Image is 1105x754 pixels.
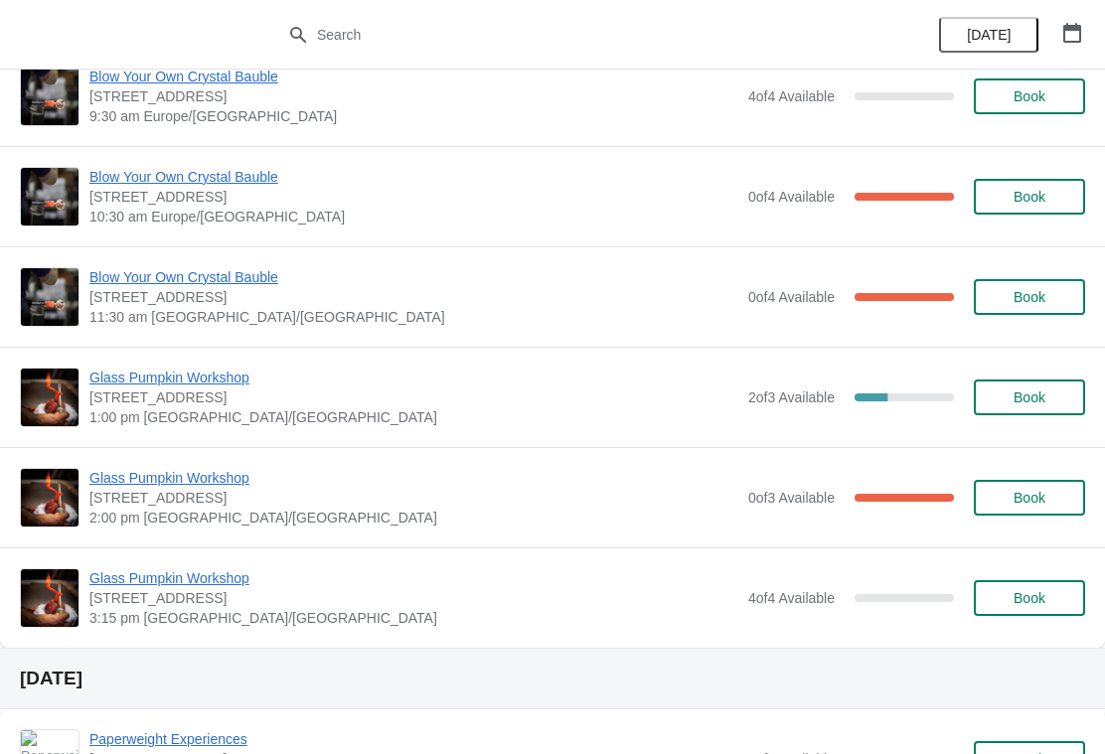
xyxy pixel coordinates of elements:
[89,468,738,488] span: Glass Pumpkin Workshop
[974,279,1085,315] button: Book
[748,389,835,405] span: 2 of 3 Available
[21,469,79,527] img: Glass Pumpkin Workshop | Cumbria Crystal, Canal Street, Ulverston LA12 7LB, UK | 2:00 pm Europe/L...
[1014,490,1045,506] span: Book
[89,488,738,508] span: [STREET_ADDRESS]
[939,17,1038,53] button: [DATE]
[89,167,738,187] span: Blow Your Own Crystal Bauble
[89,86,738,106] span: [STREET_ADDRESS]
[1014,289,1045,305] span: Book
[748,590,835,606] span: 4 of 4 Available
[748,189,835,205] span: 0 of 4 Available
[89,106,738,126] span: 9:30 am Europe/[GEOGRAPHIC_DATA]
[1014,389,1045,405] span: Book
[89,729,738,749] span: Paperweight Experiences
[21,569,79,627] img: Glass Pumpkin Workshop | Cumbria Crystal, Canal Street, Ulverston LA12 7LB, UK | 3:15 pm Europe/L...
[89,187,738,207] span: [STREET_ADDRESS]
[974,580,1085,616] button: Book
[1014,189,1045,205] span: Book
[89,207,738,226] span: 10:30 am Europe/[GEOGRAPHIC_DATA]
[89,387,738,407] span: [STREET_ADDRESS]
[748,289,835,305] span: 0 of 4 Available
[974,179,1085,215] button: Book
[974,379,1085,415] button: Book
[21,369,79,426] img: Glass Pumpkin Workshop | Cumbria Crystal, Canal Street, Ulverston LA12 7LB, UK | 1:00 pm Europe/L...
[89,407,738,427] span: 1:00 pm [GEOGRAPHIC_DATA]/[GEOGRAPHIC_DATA]
[89,508,738,528] span: 2:00 pm [GEOGRAPHIC_DATA]/[GEOGRAPHIC_DATA]
[89,267,738,287] span: Blow Your Own Crystal Bauble
[316,17,829,53] input: Search
[89,287,738,307] span: [STREET_ADDRESS]
[20,669,1085,688] h2: [DATE]
[748,490,835,506] span: 0 of 3 Available
[21,168,79,226] img: Blow Your Own Crystal Bauble | Cumbria Crystal, Canal Street, Ulverston LA12 7LB, UK | 10:30 am E...
[974,480,1085,516] button: Book
[748,88,835,104] span: 4 of 4 Available
[89,568,738,588] span: Glass Pumpkin Workshop
[21,268,79,326] img: Blow Your Own Crystal Bauble | Cumbria Crystal, Canal Street, Ulverston LA12 7LB, UK | 11:30 am E...
[89,67,738,86] span: Blow Your Own Crystal Bauble
[967,27,1011,43] span: [DATE]
[89,608,738,628] span: 3:15 pm [GEOGRAPHIC_DATA]/[GEOGRAPHIC_DATA]
[21,68,79,125] img: Blow Your Own Crystal Bauble | Cumbria Crystal, Canal Street, Ulverston LA12 7LB, UK | 9:30 am Eu...
[1014,88,1045,104] span: Book
[89,588,738,608] span: [STREET_ADDRESS]
[974,78,1085,114] button: Book
[1014,590,1045,606] span: Book
[89,368,738,387] span: Glass Pumpkin Workshop
[89,307,738,327] span: 11:30 am [GEOGRAPHIC_DATA]/[GEOGRAPHIC_DATA]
